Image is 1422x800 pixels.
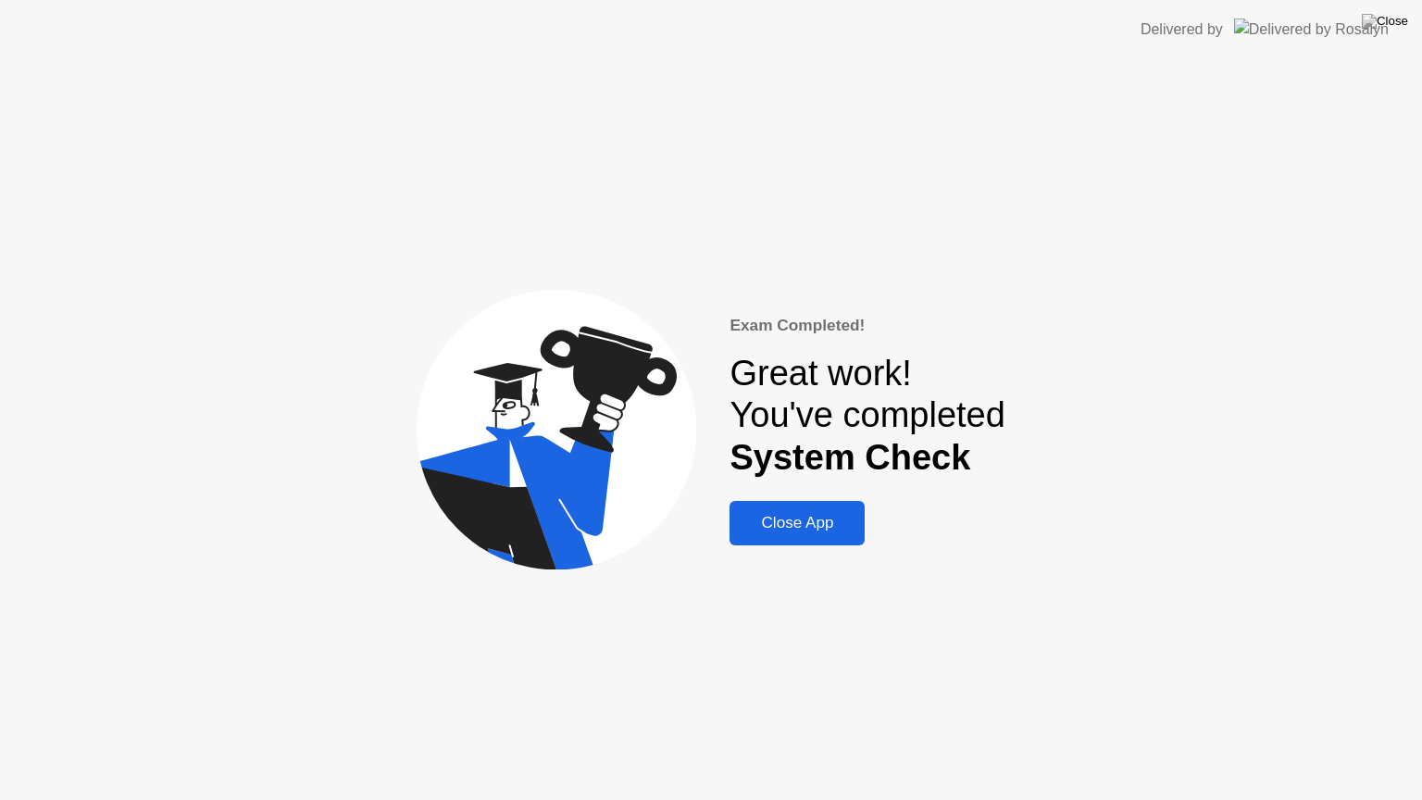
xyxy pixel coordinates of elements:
[730,438,970,477] b: System Check
[730,314,1004,338] div: Exam Completed!
[735,514,859,532] div: Close App
[730,353,1004,480] div: Great work! You've completed
[1362,14,1408,29] img: Close
[730,501,865,545] button: Close App
[1141,19,1223,41] div: Delivered by
[1234,19,1389,40] img: Delivered by Rosalyn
